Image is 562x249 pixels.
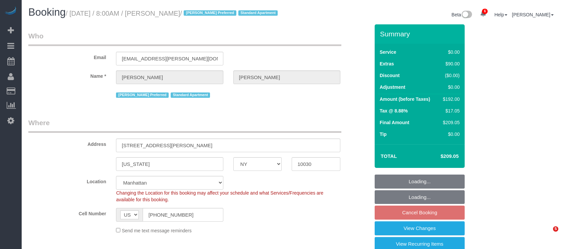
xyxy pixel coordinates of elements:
a: [PERSON_NAME] [512,12,554,17]
label: Extras [380,60,394,67]
span: Send me text message reminders [122,228,191,233]
input: Last Name [233,70,340,84]
div: $17.05 [440,107,460,114]
legend: Where [28,118,341,133]
input: Zip Code [292,157,340,171]
input: City [116,157,223,171]
span: Standard Apartment [238,10,278,16]
div: $209.05 [440,119,460,126]
span: Changing the Location for this booking may affect your schedule and what Services/Frequencies are... [116,190,323,202]
label: Final Amount [380,119,409,126]
small: / [DATE] / 8:00AM / [PERSON_NAME] [66,10,280,17]
a: Beta [452,12,472,17]
strong: Total [381,153,397,159]
label: Location [23,176,111,185]
div: $90.00 [440,60,460,67]
label: Adjustment [380,84,405,90]
input: Email [116,52,223,65]
label: Discount [380,72,400,79]
img: New interface [461,11,472,19]
label: Service [380,49,396,55]
h4: $209.05 [421,154,459,159]
a: 6 [477,7,490,21]
label: Tip [380,131,387,138]
span: Standard Apartment [171,92,210,98]
span: / [180,10,280,17]
div: $0.00 [440,84,460,90]
label: Address [23,139,111,148]
label: Name * [23,70,111,79]
span: 5 [553,226,558,232]
div: $0.00 [440,131,460,138]
label: Cell Number [23,208,111,217]
span: [PERSON_NAME] Preferred [184,10,236,16]
div: ($0.00) [440,72,460,79]
iframe: Intercom live chat [539,226,555,242]
input: Cell Number [143,208,223,222]
a: Help [494,12,507,17]
label: Email [23,52,111,61]
legend: Who [28,31,341,46]
div: $0.00 [440,49,460,55]
span: 6 [482,9,488,14]
label: Tax @ 8.88% [380,107,408,114]
div: $192.00 [440,96,460,102]
input: First Name [116,70,223,84]
a: View Changes [375,221,465,235]
img: Automaid Logo [4,7,17,16]
label: Amount (before Taxes) [380,96,430,102]
span: [PERSON_NAME] Preferred [116,92,168,98]
h3: Summary [380,30,461,38]
span: Booking [28,6,66,18]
